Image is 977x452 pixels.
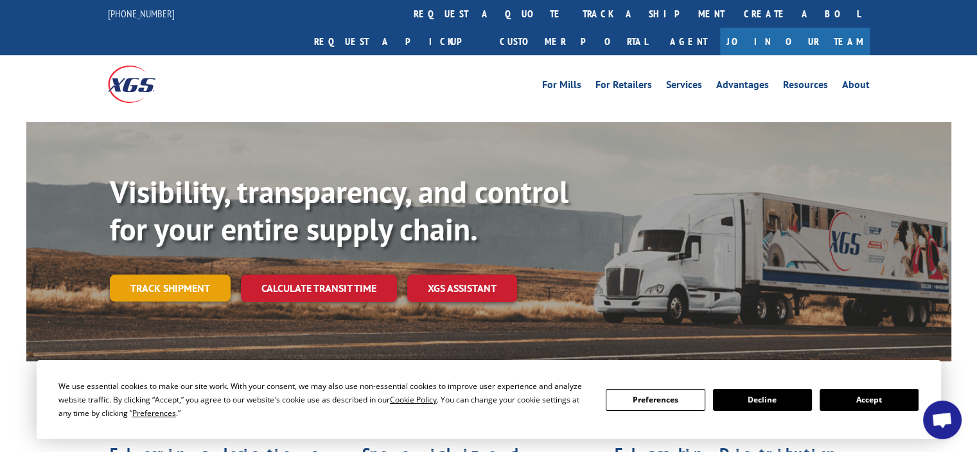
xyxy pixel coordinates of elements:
[923,401,962,439] div: Open chat
[720,28,870,55] a: Join Our Team
[37,360,941,439] div: Cookie Consent Prompt
[606,389,705,411] button: Preferences
[58,379,590,420] div: We use essential cookies to make our site work. With your consent, we may also use non-essential ...
[713,389,812,411] button: Decline
[132,408,176,419] span: Preferences
[657,28,720,55] a: Agent
[842,80,870,94] a: About
[820,389,919,411] button: Accept
[783,80,828,94] a: Resources
[390,394,437,405] span: Cookie Policy
[542,80,581,94] a: For Mills
[490,28,657,55] a: Customer Portal
[407,275,517,302] a: XGS ASSISTANT
[304,28,490,55] a: Request a pickup
[110,172,568,249] b: Visibility, transparency, and control for your entire supply chain.
[595,80,652,94] a: For Retailers
[108,7,175,20] a: [PHONE_NUMBER]
[241,275,397,302] a: Calculate transit time
[666,80,702,94] a: Services
[110,275,231,302] a: Track shipment
[716,80,769,94] a: Advantages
